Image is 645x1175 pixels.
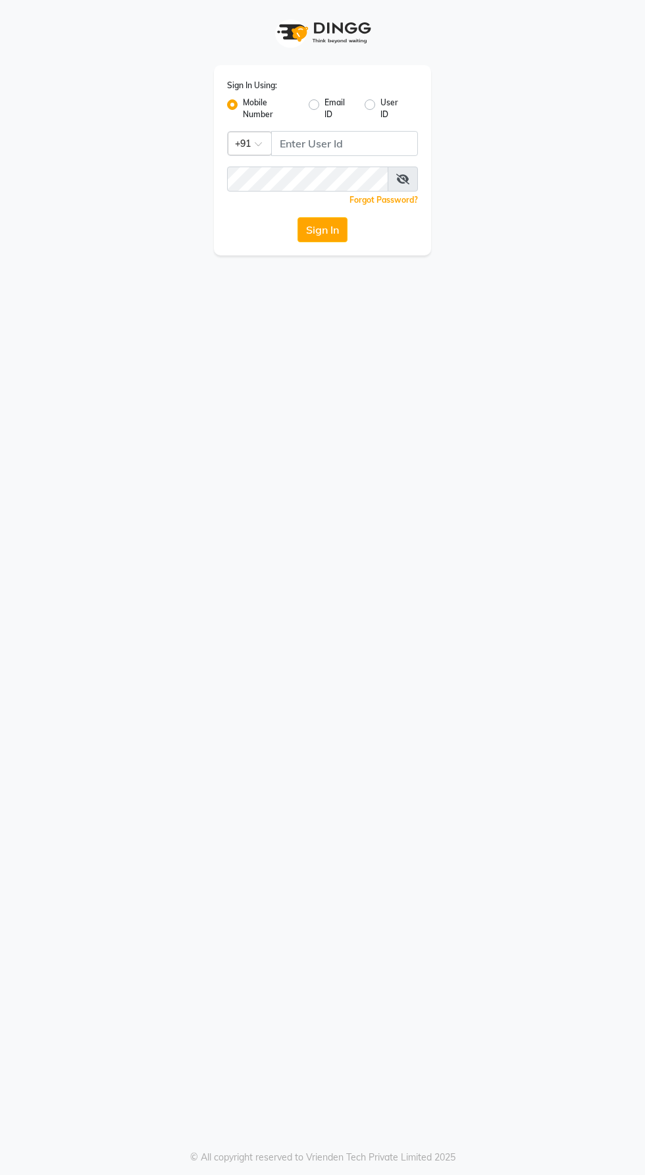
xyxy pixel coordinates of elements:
label: User ID [380,97,407,120]
input: Username [271,131,418,156]
a: Forgot Password? [349,195,418,205]
button: Sign In [297,217,348,242]
input: Username [227,167,388,192]
label: Email ID [324,97,354,120]
label: Sign In Using: [227,80,277,91]
img: logo1.svg [270,13,375,52]
label: Mobile Number [243,97,298,120]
